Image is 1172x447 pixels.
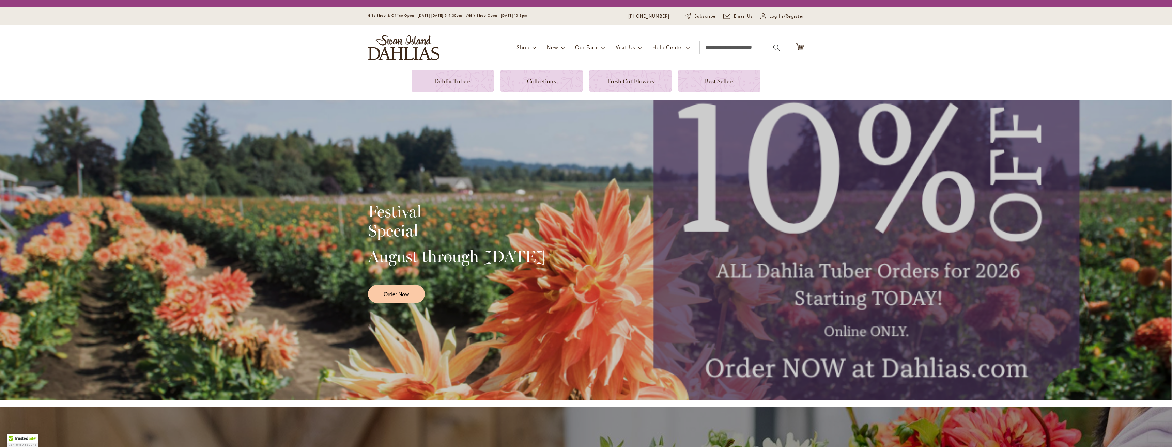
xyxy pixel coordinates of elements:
[516,44,530,51] span: Shop
[685,13,716,20] a: Subscribe
[575,44,598,51] span: Our Farm
[7,434,38,447] div: TrustedSite Certified
[760,13,804,20] a: Log In/Register
[628,13,669,20] a: [PHONE_NUMBER]
[368,13,468,18] span: Gift Shop & Office Open - [DATE]-[DATE] 9-4:30pm /
[734,13,753,20] span: Email Us
[384,290,409,298] span: Order Now
[616,44,635,51] span: Visit Us
[468,13,527,18] span: Gift Shop Open - [DATE] 10-3pm
[368,247,545,266] h2: August through [DATE]
[368,202,545,240] h2: Festival Special
[368,35,439,60] a: store logo
[368,285,425,303] a: Order Now
[694,13,716,20] span: Subscribe
[547,44,558,51] span: New
[652,44,683,51] span: Help Center
[723,13,753,20] a: Email Us
[773,42,780,53] button: Search
[769,13,804,20] span: Log In/Register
